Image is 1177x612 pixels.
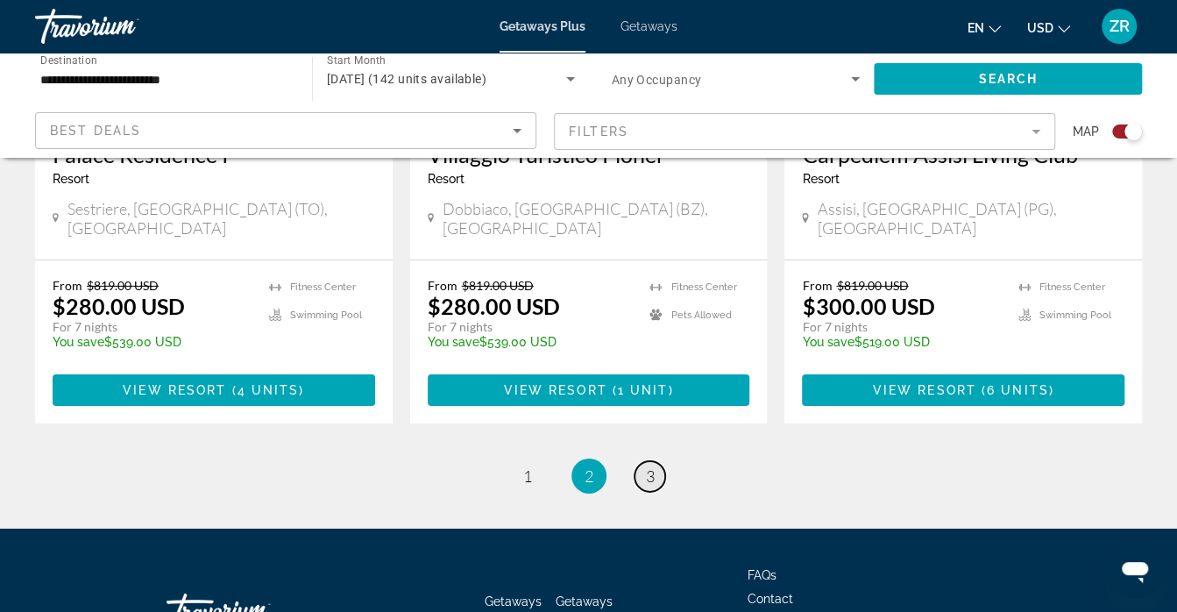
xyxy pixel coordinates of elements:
[87,278,159,293] span: $819.00 USD
[670,310,731,321] span: Pets Allowed
[1039,310,1111,321] span: Swimming Pool
[40,53,97,66] span: Destination
[290,281,356,293] span: Fitness Center
[802,374,1124,406] button: View Resort(6 units)
[123,383,226,397] span: View Resort
[443,199,749,238] span: Dobbiaco, [GEOGRAPHIC_DATA] (BZ), [GEOGRAPHIC_DATA]
[818,199,1124,238] span: Assisi, [GEOGRAPHIC_DATA] (PG), [GEOGRAPHIC_DATA]
[35,4,210,49] a: Travorium
[290,310,362,321] span: Swimming Pool
[428,335,479,349] span: You save
[226,383,304,397] span: ( )
[968,21,984,35] span: en
[836,278,908,293] span: $819.00 USD
[53,172,89,186] span: Resort
[35,459,1142,494] nav: Pagination
[1110,18,1130,35] span: ZR
[802,319,1001,335] p: For 7 nights
[607,383,674,397] span: ( )
[428,293,560,319] p: $280.00 USD
[620,19,677,33] a: Getaways
[1107,542,1163,598] iframe: Button to launch messaging window
[1027,15,1070,40] button: Change currency
[748,568,776,582] a: FAQs
[53,335,104,349] span: You save
[1027,21,1053,35] span: USD
[327,54,386,67] span: Start Month
[646,466,655,486] span: 3
[50,120,521,141] mat-select: Sort by
[428,278,457,293] span: From
[802,278,832,293] span: From
[53,319,252,335] p: For 7 nights
[500,19,585,33] a: Getaways Plus
[968,15,1001,40] button: Change language
[670,281,736,293] span: Fitness Center
[978,72,1038,86] span: Search
[428,374,750,406] button: View Resort(1 unit)
[327,72,486,86] span: [DATE] (142 units available)
[802,335,854,349] span: You save
[462,278,534,293] span: $819.00 USD
[1039,281,1105,293] span: Fitness Center
[802,172,839,186] span: Resort
[53,278,82,293] span: From
[523,466,532,486] span: 1
[585,466,593,486] span: 2
[50,124,141,138] span: Best Deals
[1096,8,1142,45] button: User Menu
[618,383,669,397] span: 1 unit
[987,383,1049,397] span: 6 units
[873,383,976,397] span: View Resort
[67,199,374,238] span: Sestriere, [GEOGRAPHIC_DATA] (TO), [GEOGRAPHIC_DATA]
[53,374,375,406] button: View Resort(4 units)
[802,293,934,319] p: $300.00 USD
[874,63,1142,95] button: Search
[53,293,185,319] p: $280.00 USD
[802,335,1001,349] p: $519.00 USD
[485,594,542,608] a: Getaways
[554,112,1055,151] button: Filter
[503,383,606,397] span: View Resort
[428,335,633,349] p: $539.00 USD
[428,172,464,186] span: Resort
[53,335,252,349] p: $539.00 USD
[976,383,1054,397] span: ( )
[1073,119,1099,144] span: Map
[428,319,633,335] p: For 7 nights
[238,383,300,397] span: 4 units
[612,73,702,87] span: Any Occupancy
[748,592,793,606] a: Contact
